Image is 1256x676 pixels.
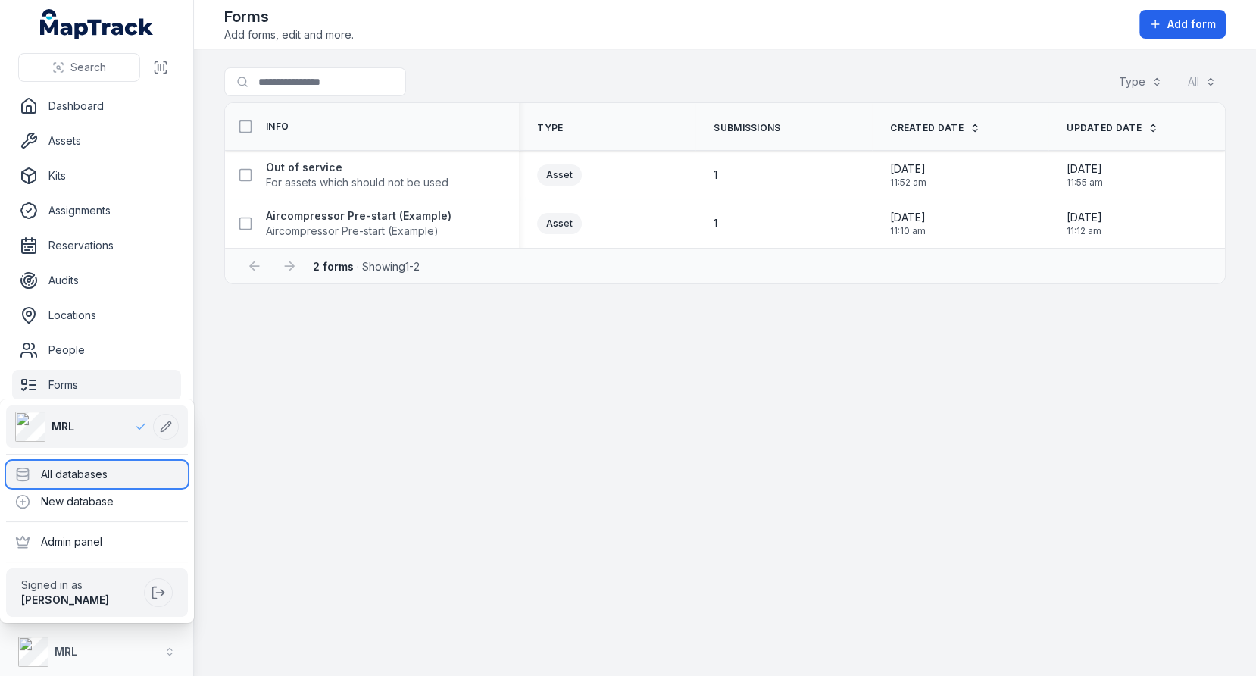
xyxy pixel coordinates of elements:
[6,461,188,488] div: All databases
[21,577,138,593] span: Signed in as
[52,419,74,434] span: MRL
[6,528,188,556] div: Admin panel
[55,645,77,658] strong: MRL
[6,488,188,515] div: New database
[21,593,109,606] strong: [PERSON_NAME]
